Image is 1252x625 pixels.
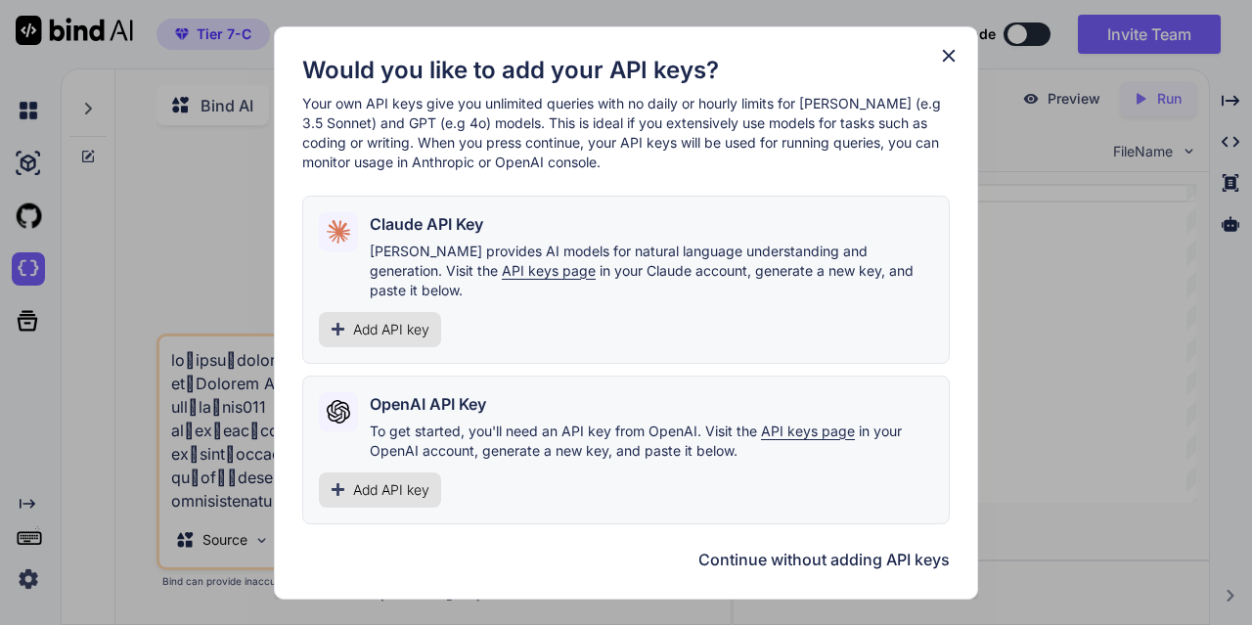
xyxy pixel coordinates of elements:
span: API keys page [502,262,596,279]
h1: Would you like to add your API keys? [302,55,950,86]
h2: Claude API Key [370,212,483,236]
span: Add API key [353,480,429,500]
button: Continue without adding API keys [698,548,950,571]
span: API keys page [761,423,855,439]
p: [PERSON_NAME] provides AI models for natural language understanding and generation. Visit the in ... [370,242,933,300]
p: To get started, you'll need an API key from OpenAI. Visit the in your OpenAI account, generate a ... [370,422,933,461]
p: Your own API keys give you unlimited queries with no daily or hourly limits for [PERSON_NAME] (e.... [302,94,950,172]
span: Add API key [353,320,429,339]
h2: OpenAI API Key [370,392,486,416]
